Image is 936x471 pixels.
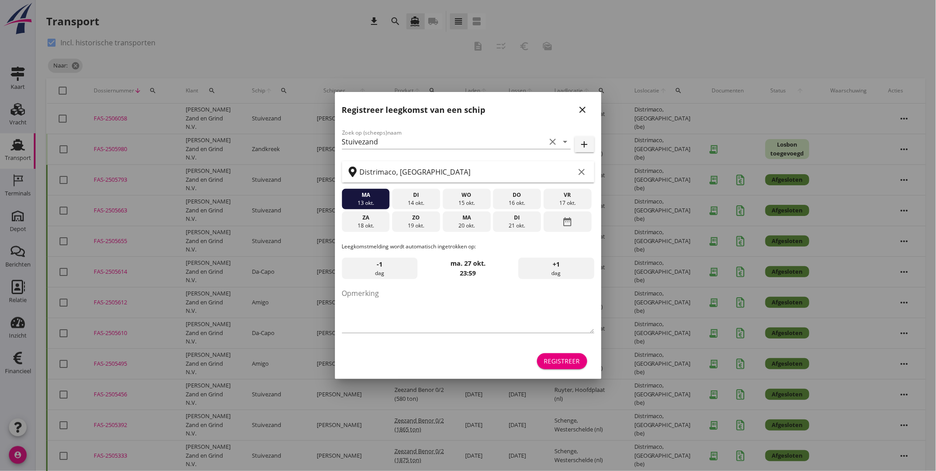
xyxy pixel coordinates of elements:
div: zo [394,214,438,222]
div: za [344,214,387,222]
div: ma [445,214,488,222]
span: -1 [377,259,382,269]
div: 20 okt. [445,222,488,230]
i: arrow_drop_down [560,136,571,147]
div: 17 okt. [546,199,589,207]
i: date_range [562,214,573,230]
h2: Registreer leegkomst van een schip [342,104,486,116]
div: dag [342,258,418,279]
button: Registreer [537,353,587,369]
strong: ma. 27 okt. [450,259,486,267]
div: dag [518,258,594,279]
div: 18 okt. [344,222,387,230]
div: 21 okt. [495,222,539,230]
div: do [495,191,539,199]
textarea: Opmerking [342,286,594,333]
div: 15 okt. [445,199,488,207]
div: 13 okt. [344,199,387,207]
span: +1 [553,259,560,269]
i: close [578,104,588,115]
div: 14 okt. [394,199,438,207]
div: 19 okt. [394,222,438,230]
div: di [394,191,438,199]
div: Registreer [544,356,580,366]
input: Zoek op (scheeps)naam [342,135,546,149]
div: di [495,214,539,222]
div: ma [344,191,387,199]
i: clear [548,136,558,147]
div: vr [546,191,589,199]
div: wo [445,191,488,199]
i: clear [577,167,587,177]
strong: 23:59 [460,269,476,277]
i: add [579,139,590,150]
input: Zoek op terminal of plaats [360,165,575,179]
div: 16 okt. [495,199,539,207]
p: Leegkomstmelding wordt automatisch ingetrokken op: [342,243,594,251]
